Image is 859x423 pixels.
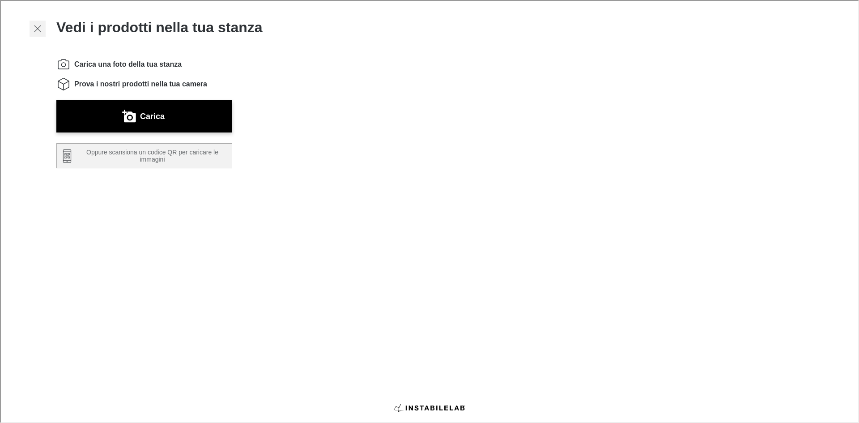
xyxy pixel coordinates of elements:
label: Carica [139,108,164,123]
span: Prova i nostri prodotti nella tua camera [73,78,206,88]
button: Carica una foto della tua stanza [55,99,231,132]
ol: Instructions [55,56,231,90]
span: Carica una foto della tua stanza [73,59,181,68]
button: Scansiona un codice QR per caricare le immagini [55,142,231,167]
a: Visit Instabilelab homepage [393,397,464,416]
